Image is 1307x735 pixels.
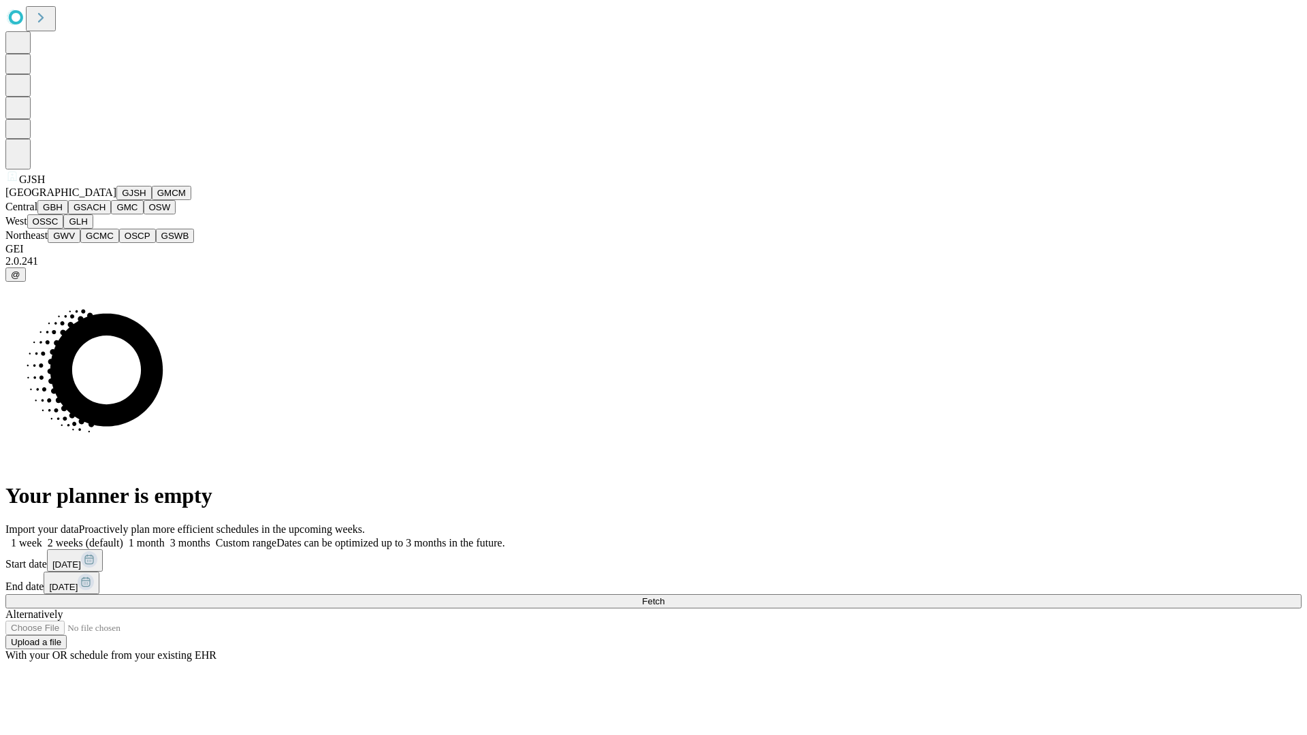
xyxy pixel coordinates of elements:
[111,200,143,214] button: GMC
[27,214,64,229] button: OSSC
[642,596,664,606] span: Fetch
[156,229,195,243] button: GSWB
[116,186,152,200] button: GJSH
[52,559,81,570] span: [DATE]
[37,200,68,214] button: GBH
[5,255,1302,267] div: 2.0.241
[5,229,48,241] span: Northeast
[276,537,504,549] span: Dates can be optimized up to 3 months in the future.
[5,267,26,282] button: @
[68,200,111,214] button: GSACH
[48,229,80,243] button: GWV
[63,214,93,229] button: GLH
[119,229,156,243] button: OSCP
[5,572,1302,594] div: End date
[5,549,1302,572] div: Start date
[5,201,37,212] span: Central
[5,649,216,661] span: With your OR schedule from your existing EHR
[11,537,42,549] span: 1 week
[170,537,210,549] span: 3 months
[5,608,63,620] span: Alternatively
[11,269,20,280] span: @
[47,549,103,572] button: [DATE]
[144,200,176,214] button: OSW
[5,243,1302,255] div: GEI
[48,537,123,549] span: 2 weeks (default)
[5,186,116,198] span: [GEOGRAPHIC_DATA]
[129,537,165,549] span: 1 month
[79,523,365,535] span: Proactively plan more efficient schedules in the upcoming weeks.
[49,582,78,592] span: [DATE]
[216,537,276,549] span: Custom range
[44,572,99,594] button: [DATE]
[5,594,1302,608] button: Fetch
[19,174,45,185] span: GJSH
[5,635,67,649] button: Upload a file
[5,483,1302,508] h1: Your planner is empty
[5,523,79,535] span: Import your data
[80,229,119,243] button: GCMC
[5,215,27,227] span: West
[152,186,191,200] button: GMCM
